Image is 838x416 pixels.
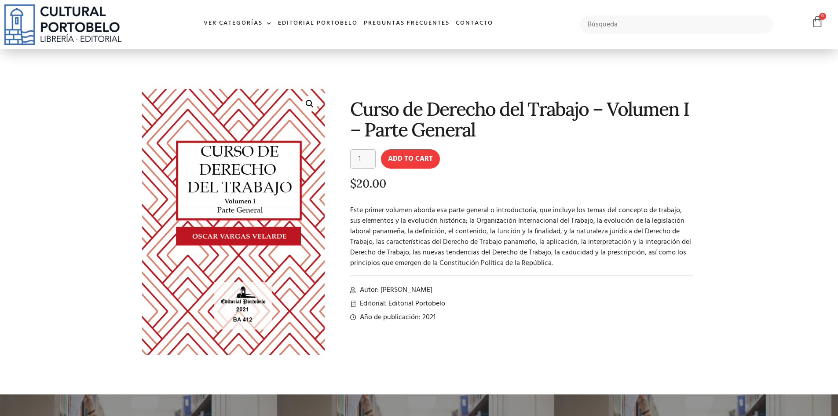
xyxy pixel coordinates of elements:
[350,149,376,169] input: Product quantity
[381,149,440,169] button: Add to cart
[201,14,275,33] a: Ver Categorías
[350,176,356,191] span: $
[275,14,361,33] a: Editorial Portobelo
[350,205,691,269] span: Este primer volumen aborda esa parte general o introductoria, que incluye los temas del concepto ...
[358,312,435,323] span: Año de publicación: 2021
[580,15,773,34] input: Búsqueda
[358,285,432,295] span: Autor: [PERSON_NAME]
[811,15,823,28] a: 0
[358,298,445,309] span: Editorial: Editorial Portobelo
[350,176,386,191] bdi: 20.00
[302,96,318,112] a: 🔍
[453,14,496,33] a: Contacto
[350,99,694,140] h1: Curso de Derecho del Trabajo – Volumen I – Parte General
[361,14,453,33] a: Preguntas frecuentes
[819,13,826,20] span: 0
